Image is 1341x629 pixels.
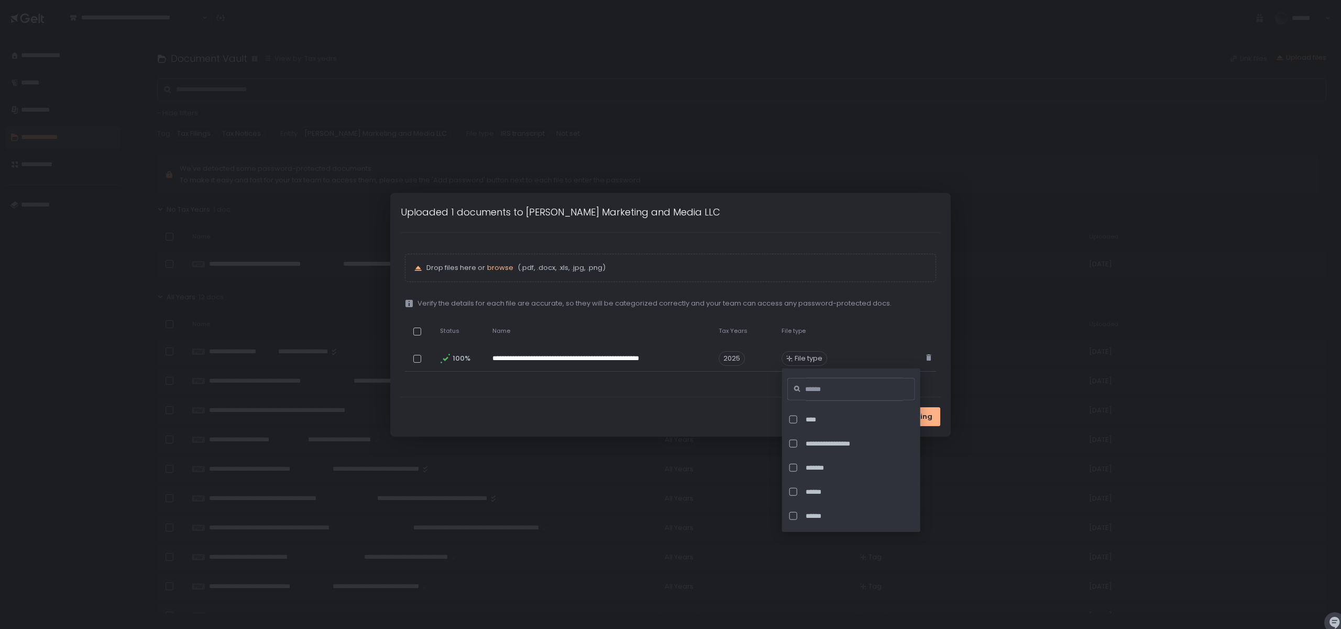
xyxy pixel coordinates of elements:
h1: Uploaded 1 documents to [PERSON_NAME] Marketing and Media LLC [401,205,720,219]
span: Verify the details for each file are accurate, so they will be categorized correctly and your tea... [417,299,892,308]
span: (.pdf, .docx, .xls, .jpg, .png) [515,263,606,273]
span: File type [782,327,806,335]
p: Drop files here or [426,263,928,273]
span: Status [440,327,459,335]
span: 2025 [719,351,745,366]
span: browse [487,263,513,273]
span: Tax Years [719,327,748,335]
span: File type [795,354,822,363]
span: 100% [453,354,469,363]
span: Name [492,327,510,335]
button: browse [487,263,513,273]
